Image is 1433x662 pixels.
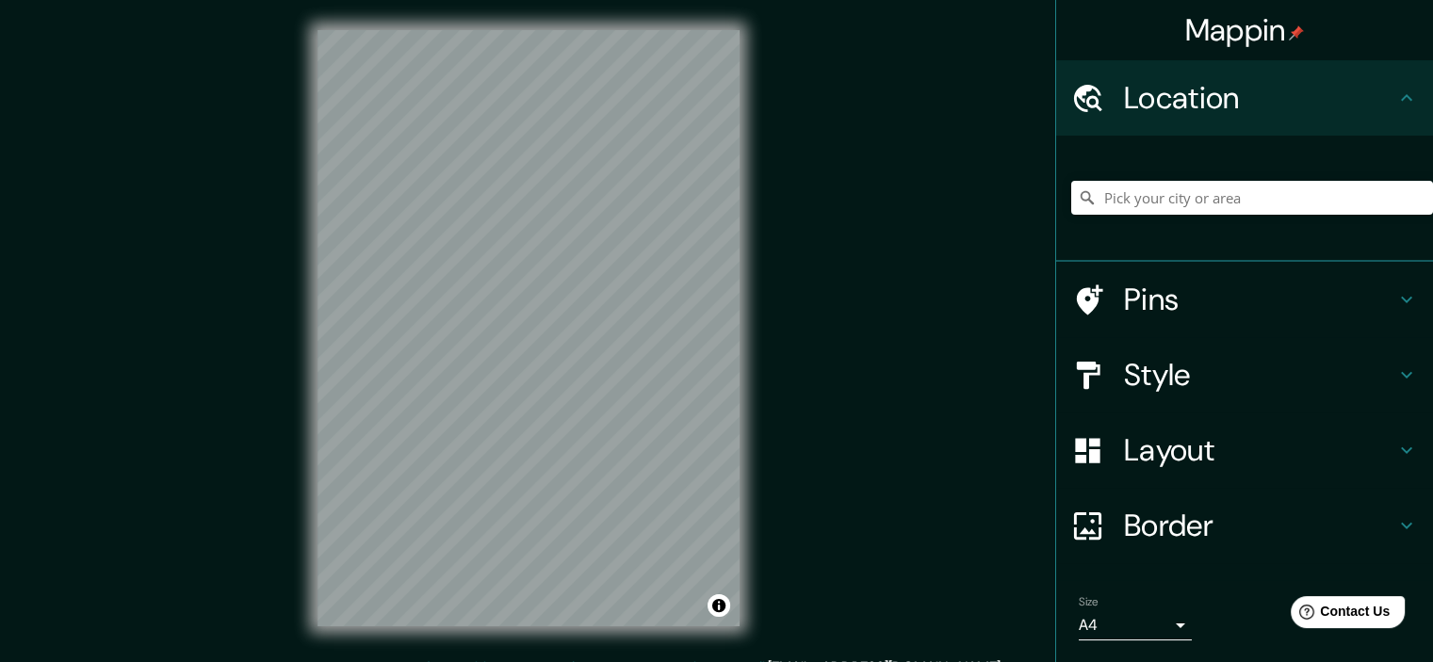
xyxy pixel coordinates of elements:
div: Pins [1056,262,1433,337]
h4: Pins [1124,281,1395,318]
div: Border [1056,488,1433,563]
div: Location [1056,60,1433,136]
label: Size [1079,594,1099,610]
h4: Layout [1124,431,1395,469]
input: Pick your city or area [1071,181,1433,215]
h4: Style [1124,356,1395,394]
iframe: Help widget launcher [1265,589,1412,641]
h4: Mappin [1185,11,1305,49]
canvas: Map [318,30,740,626]
button: Toggle attribution [708,594,730,617]
img: pin-icon.png [1289,25,1304,40]
div: A4 [1079,610,1192,640]
div: Layout [1056,412,1433,488]
div: Style [1056,337,1433,412]
h4: Border [1124,507,1395,544]
h4: Location [1124,79,1395,117]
